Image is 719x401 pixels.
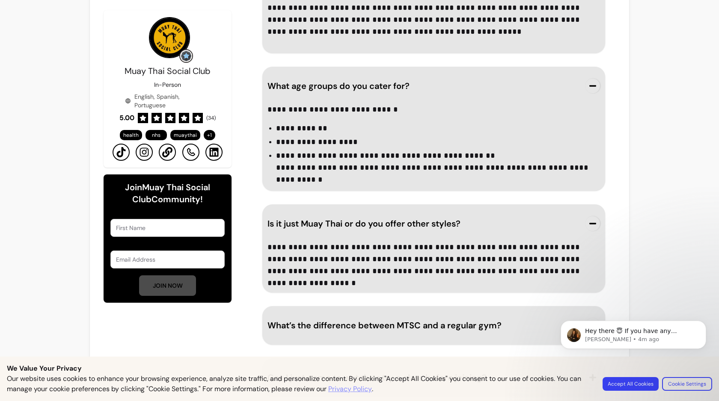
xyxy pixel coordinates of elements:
[154,80,181,89] p: In-Person
[125,65,211,77] span: Muay Thai Social Club
[110,181,225,205] h6: Join Muay Thai Social Club Community!
[548,303,719,397] iframe: Intercom notifications message
[205,132,214,139] span: + 1
[267,100,600,179] div: What age groups do you cater for?
[119,113,134,123] span: 5.00
[267,72,600,100] button: What age groups do you cater for?
[116,255,219,264] input: Email Address
[174,132,197,139] span: muaythai
[123,132,139,139] span: health
[116,224,219,232] input: First Name
[267,218,461,229] span: Is it just Muay Thai or do you offer other styles?
[328,384,372,394] a: Privacy Policy
[152,132,160,139] span: nhs
[149,17,190,58] img: Provider image
[125,92,211,109] div: English, Spanish, Portuguese
[7,363,712,374] p: We Value Your Privacy
[206,115,216,121] span: ( 34 )
[267,209,600,238] button: Is it just Muay Thai or do you offer other styles?
[181,51,191,61] img: Grow
[7,374,592,394] p: Our website uses cookies to enhance your browsing experience, analyze site traffic, and personali...
[267,320,502,331] span: What’s the difference between MTSC and a regular gym?
[267,311,600,339] button: What’s the difference between MTSC and a regular gym?
[267,238,600,280] div: Is it just Muay Thai or do you offer other styles?
[267,80,410,91] span: What age groups do you cater for?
